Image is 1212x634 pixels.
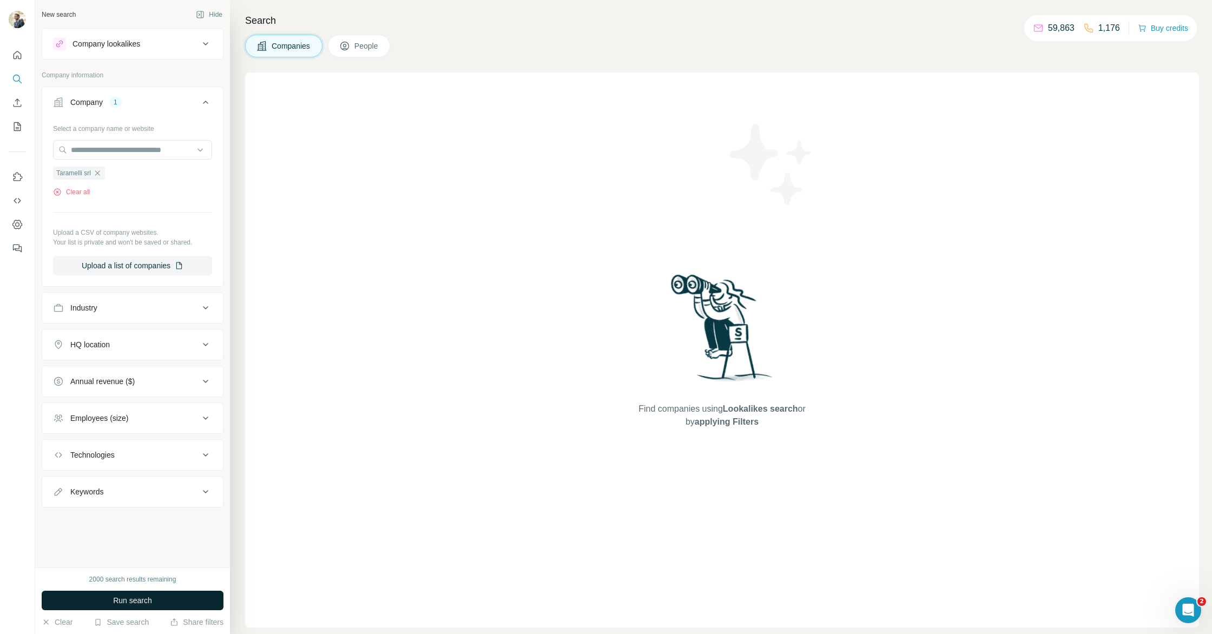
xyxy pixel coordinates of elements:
button: Save search [94,617,149,628]
div: HQ location [70,339,110,350]
button: Use Surfe on LinkedIn [9,167,26,187]
p: 59,863 [1048,22,1075,35]
div: Technologies [70,450,115,460]
img: Avatar [9,11,26,28]
div: 1 [109,97,122,107]
p: Company information [42,70,223,80]
div: Industry [70,302,97,313]
p: Your list is private and won't be saved or shared. [53,237,212,247]
img: Surfe Illustration - Woman searching with binoculars [666,272,779,392]
button: Clear [42,617,73,628]
div: New search [42,10,76,19]
span: 2 [1197,597,1206,606]
button: Use Surfe API [9,191,26,210]
button: My lists [9,117,26,136]
button: Quick start [9,45,26,65]
p: Upload a CSV of company websites. [53,228,212,237]
button: Industry [42,295,223,321]
p: 1,176 [1098,22,1120,35]
span: People [354,41,379,51]
button: Share filters [170,617,223,628]
div: Company [70,97,103,108]
button: Dashboard [9,215,26,234]
span: applying Filters [695,417,759,426]
button: Upload a list of companies [53,256,212,275]
span: Lookalikes search [723,404,798,413]
iframe: Intercom live chat [1175,597,1201,623]
span: Companies [272,41,311,51]
button: Search [9,69,26,89]
div: Annual revenue ($) [70,376,135,387]
div: Employees (size) [70,413,128,424]
button: Feedback [9,239,26,258]
button: Company lookalikes [42,31,223,57]
div: Select a company name or website [53,120,212,134]
h4: Search [245,13,1199,28]
span: Run search [113,595,152,606]
button: Enrich CSV [9,93,26,113]
div: Company lookalikes [73,38,140,49]
div: Keywords [70,486,103,497]
button: Keywords [42,479,223,505]
div: 2000 search results remaining [89,574,176,584]
button: Employees (size) [42,405,223,431]
button: HQ location [42,332,223,358]
button: Company1 [42,89,223,120]
span: Taramelli srl [56,168,91,178]
button: Run search [42,591,223,610]
button: Clear all [53,187,90,197]
span: Find companies using or by [635,402,808,428]
button: Technologies [42,442,223,468]
img: Surfe Illustration - Stars [722,116,820,213]
button: Buy credits [1138,21,1188,36]
button: Annual revenue ($) [42,368,223,394]
button: Hide [188,6,230,23]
